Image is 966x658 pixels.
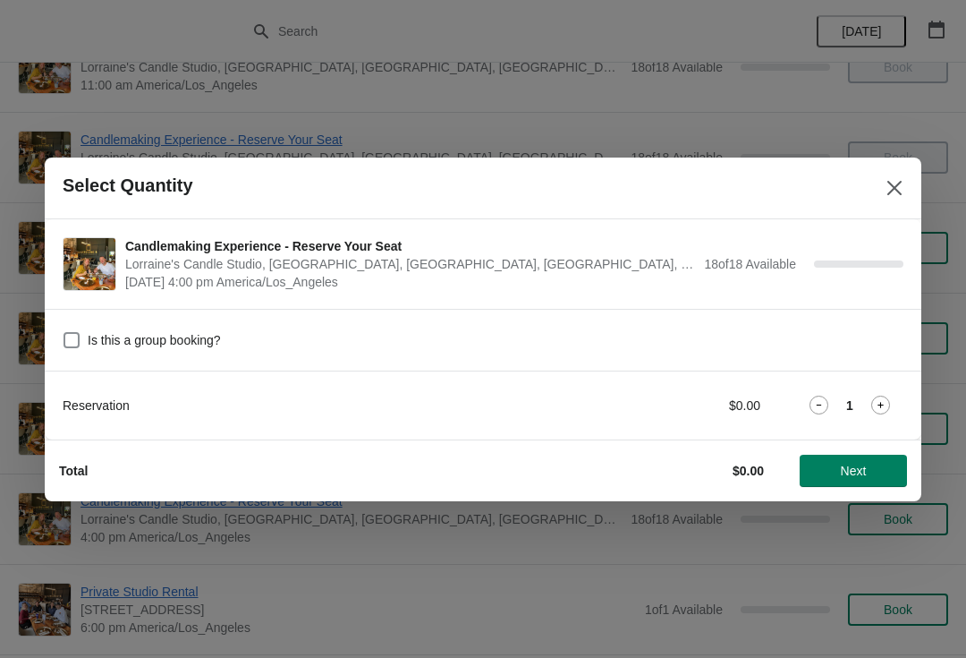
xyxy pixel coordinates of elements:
[59,464,88,478] strong: Total
[800,455,907,487] button: Next
[846,397,853,414] strong: 1
[704,257,796,271] span: 18 of 18 Available
[125,237,695,255] span: Candlemaking Experience - Reserve Your Seat
[841,464,867,478] span: Next
[595,397,760,414] div: $0.00
[125,255,695,273] span: Lorraine's Candle Studio, [GEOGRAPHIC_DATA], [GEOGRAPHIC_DATA], [GEOGRAPHIC_DATA], [GEOGRAPHIC_DATA]
[125,273,695,291] span: [DATE] 4:00 pm America/Los_Angeles
[63,397,559,414] div: Reservation
[63,175,193,196] h2: Select Quantity
[88,331,221,349] span: Is this a group booking?
[878,172,911,204] button: Close
[64,238,115,290] img: Candlemaking Experience - Reserve Your Seat | Lorraine's Candle Studio, Market Street, Pacific Be...
[733,464,764,478] strong: $0.00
